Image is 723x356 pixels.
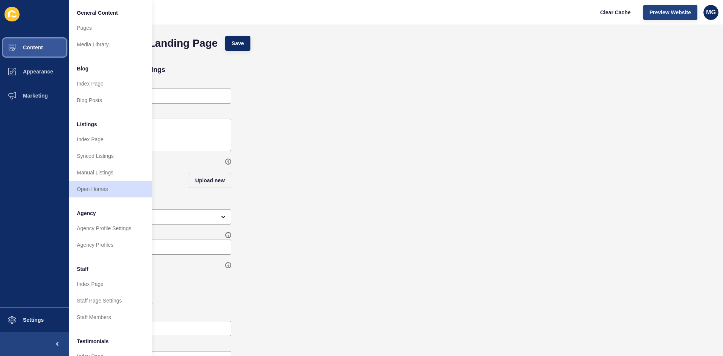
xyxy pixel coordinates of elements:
[69,20,152,36] a: Pages
[69,181,152,197] a: Open Homes
[77,265,88,273] span: Staff
[69,148,152,164] a: Synced Listings
[706,9,716,16] span: MG
[232,40,244,47] span: Save
[69,237,152,253] a: Agency Profiles
[77,65,88,72] span: Blog
[600,9,631,16] span: Clear Cache
[650,9,691,16] span: Preview Website
[69,164,152,181] a: Manual Listings
[81,209,231,225] div: open menu
[69,276,152,292] a: Index Page
[594,5,637,20] button: Clear Cache
[69,36,152,53] a: Media Library
[77,121,97,128] span: Listings
[77,209,96,217] span: Agency
[69,131,152,148] a: Index Page
[69,92,152,108] a: Blog Posts
[69,75,152,92] a: Index Page
[189,173,231,188] button: Upload new
[77,9,118,17] span: General Content
[69,292,152,309] a: Staff Page Settings
[69,309,152,325] a: Staff Members
[195,177,225,184] span: Upload new
[77,338,109,345] span: Testimonials
[69,220,152,237] a: Agency Profile Settings
[225,36,250,51] button: Save
[643,5,697,20] button: Preview Website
